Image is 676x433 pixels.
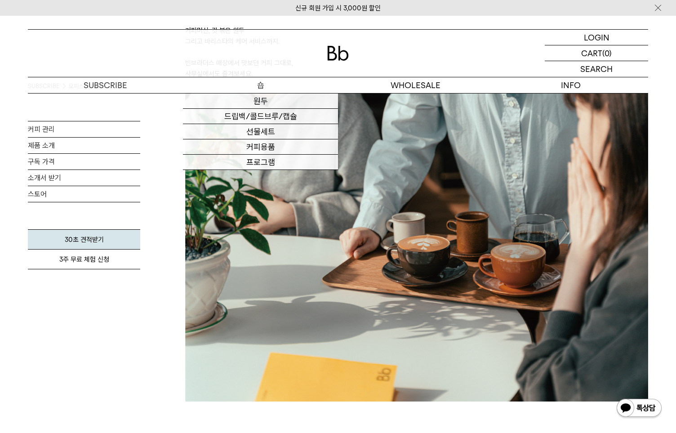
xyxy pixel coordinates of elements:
a: 스토어 [28,186,140,202]
a: 30초 견적받기 [28,229,140,250]
a: CART (0) [545,45,648,61]
img: 카카오톡 채널 1:1 채팅 버튼 [616,398,663,420]
p: INFO [493,77,648,93]
a: 3주 무료 체험 신청 [28,250,140,269]
a: 커피용품 [183,139,338,155]
a: 숍 [183,77,338,93]
a: 프로그램 [183,155,338,170]
p: CART [581,45,602,61]
a: 제품 소개 [28,138,140,153]
p: WHOLESALE [338,77,493,93]
img: 빈브라더스 오피스 메인 이미지 [185,93,648,401]
p: LOGIN [584,30,609,45]
p: (0) [602,45,612,61]
a: 커피 관리 [28,121,140,137]
a: LOGIN [545,30,648,45]
a: 드립백/콜드브루/캡슐 [183,109,338,124]
a: 선물세트 [183,124,338,139]
a: 소개서 받기 [28,170,140,186]
a: SUBSCRIBE [28,77,183,93]
p: SEARCH [580,61,613,77]
a: 구독 가격 [28,154,140,170]
a: 원두 [183,94,338,109]
a: 신규 회원 가입 시 3,000원 할인 [295,4,381,12]
img: 로고 [327,46,349,61]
